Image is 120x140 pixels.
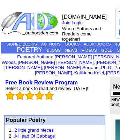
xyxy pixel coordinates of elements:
[17,54,53,59] font: :
[72,20,83,25] a: Login
[62,14,107,20] font: [DOMAIN_NAME]
[9,127,13,133] font: 1.
[15,91,24,100] img: bigemptystars.png
[62,20,85,25] font: |
[15,127,54,133] a: 2 little grand nieces
[101,48,113,52] a: GOLD
[5,80,78,85] a: Free Book Review Program
[17,46,43,53] a: POETRY
[41,42,61,46] a: AUTHORS
[17,54,52,59] a: Featured Authors
[1,11,60,35] img: logo_ad.gif
[95,61,96,65] font: i
[65,42,80,46] a: BOOKS
[44,65,113,70] a: [PERSON_NAME] Serrano, Ph.D.
[6,42,37,46] a: SIGNED BOOKS
[35,91,44,100] img: bigemptystars.png
[45,91,54,100] img: bigemptystars.png
[14,133,55,139] a: A Head Of Cabbage
[62,26,101,42] font: Where Authors and Readers come together!
[47,48,61,52] a: BLOGS
[82,48,97,52] a: VIDEOS
[114,66,114,70] font: i
[17,61,18,65] font: i
[9,133,13,139] font: 2.
[84,42,111,46] a: AUDIOBOOKS
[6,117,46,123] font: Popular Poetry
[25,91,34,100] img: bigemptystars.png
[6,91,15,100] img: bigemptystars.png
[105,71,106,75] font: i
[18,60,93,65] a: [PERSON_NAME] [PERSON_NAME]
[65,48,77,52] a: NEWS
[74,70,104,75] a: Kalikiano Kalei
[5,86,88,91] font: Select a book to read and review [DATE]!
[62,20,70,25] a: Join
[73,71,74,75] font: i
